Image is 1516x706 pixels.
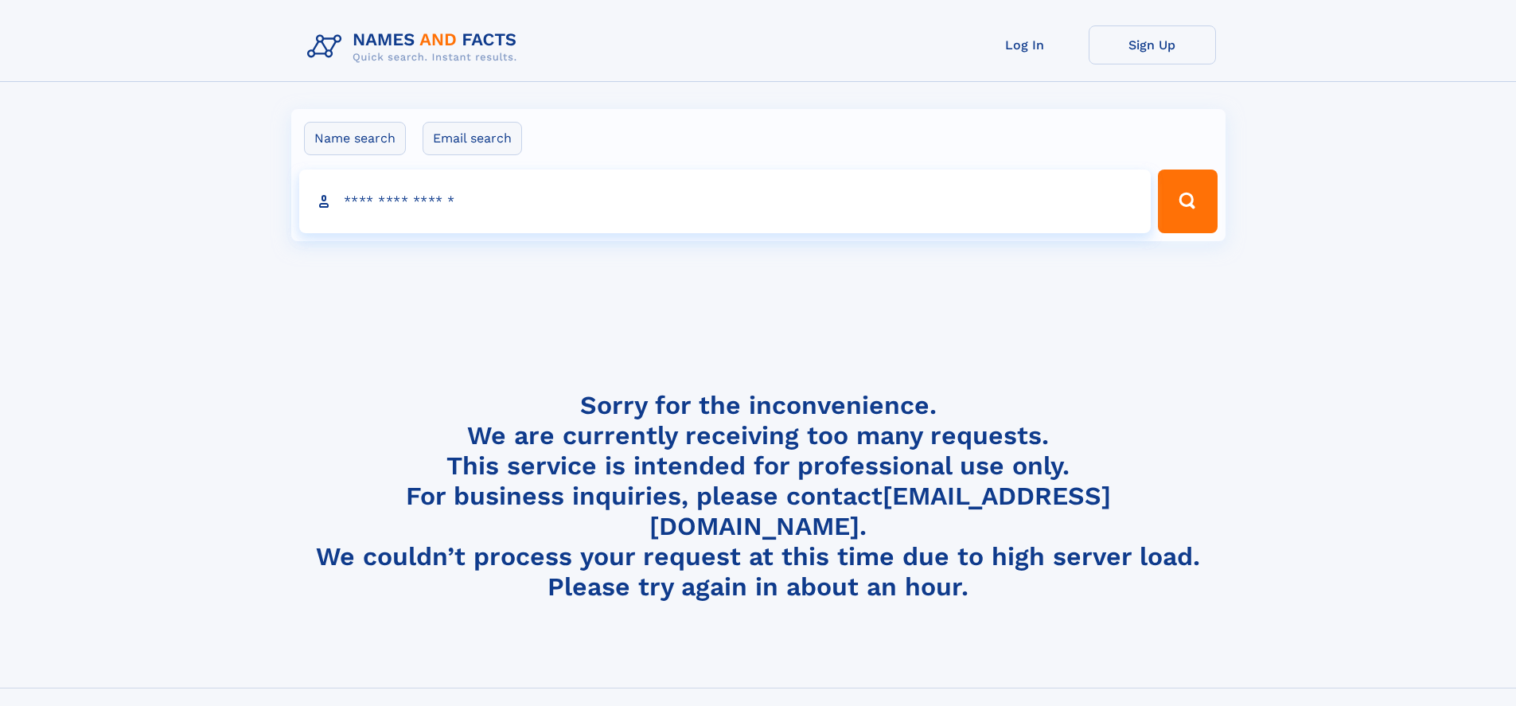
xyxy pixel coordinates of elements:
[304,122,406,155] label: Name search
[649,481,1111,541] a: [EMAIL_ADDRESS][DOMAIN_NAME]
[423,122,522,155] label: Email search
[961,25,1089,64] a: Log In
[1089,25,1216,64] a: Sign Up
[301,390,1216,603] h4: Sorry for the inconvenience. We are currently receiving too many requests. This service is intend...
[299,170,1152,233] input: search input
[301,25,530,68] img: Logo Names and Facts
[1158,170,1217,233] button: Search Button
